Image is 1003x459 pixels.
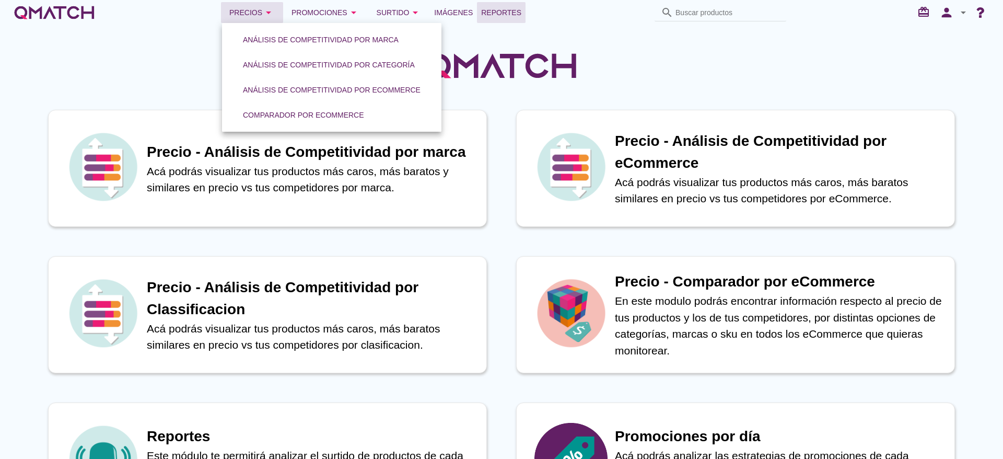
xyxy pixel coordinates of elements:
a: iconPrecio - Análisis de Competitividad por marcaAcá podrás visualizar tus productos más caros, m... [33,110,501,227]
h1: Promociones por día [615,426,944,447]
div: Precios [229,6,275,19]
a: Análisis de competitividad por eCommerce [230,77,433,102]
i: arrow_drop_down [347,6,360,19]
i: arrow_drop_down [957,6,970,19]
h1: Precio - Análisis de Competitividad por marca [147,141,476,163]
button: Comparador por eCommerce [235,106,372,124]
button: Surtido [368,2,430,23]
img: icon [534,130,608,203]
div: Análisis de competitividad por eCommerce [243,85,421,96]
button: Promociones [283,2,368,23]
div: Promociones [291,6,360,19]
img: QMatchLogo [423,40,580,92]
div: Surtido [377,6,422,19]
button: Análisis de competitividad por marca [235,30,407,49]
span: Reportes [481,6,521,19]
button: Análisis de competitividad por eCommerce [235,81,429,99]
h1: Precio - Comparador por eCommerce [615,271,944,293]
span: Imágenes [434,6,473,19]
h1: Precio - Análisis de Competitividad por eCommerce [615,130,944,174]
div: Comparador por eCommerce [243,110,364,121]
a: Análisis de competitividad por categoría [230,52,427,77]
h1: Reportes [147,426,476,447]
i: redeem [917,6,934,18]
a: Reportes [477,2,526,23]
a: iconPrecio - Análisis de Competitividad por ClassificacionAcá podrás visualizar tus productos más... [33,256,501,373]
img: icon [534,277,608,350]
input: Buscar productos [675,4,780,21]
a: Imágenes [430,2,477,23]
a: iconPrecio - Comparador por eCommerceEn este modulo podrás encontrar información respecto al prec... [501,256,970,373]
div: Análisis de competitividad por categoría [243,60,415,71]
a: Análisis de competitividad por marca [230,27,411,52]
a: iconPrecio - Análisis de Competitividad por eCommerceAcá podrás visualizar tus productos más caro... [501,110,970,227]
p: Acá podrás visualizar tus productos más caros, más baratos similares en precio vs tus competidore... [147,320,476,353]
p: En este modulo podrás encontrar información respecto al precio de tus productos y los de tus comp... [615,293,944,359]
button: Análisis de competitividad por categoría [235,55,423,74]
div: Análisis de competitividad por marca [243,35,399,45]
button: Precios [221,2,283,23]
i: arrow_drop_down [409,6,422,19]
i: person [936,5,957,20]
p: Acá podrás visualizar tus productos más caros, más baratos y similares en precio vs tus competido... [147,163,476,196]
i: arrow_drop_down [262,6,275,19]
h1: Precio - Análisis de Competitividad por Classificacion [147,277,476,320]
img: icon [66,130,139,203]
a: Comparador por eCommerce [230,102,377,128]
img: icon [66,277,139,350]
a: white-qmatch-logo [13,2,96,23]
p: Acá podrás visualizar tus productos más caros, más baratos similares en precio vs tus competidore... [615,174,944,207]
i: search [661,6,673,19]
